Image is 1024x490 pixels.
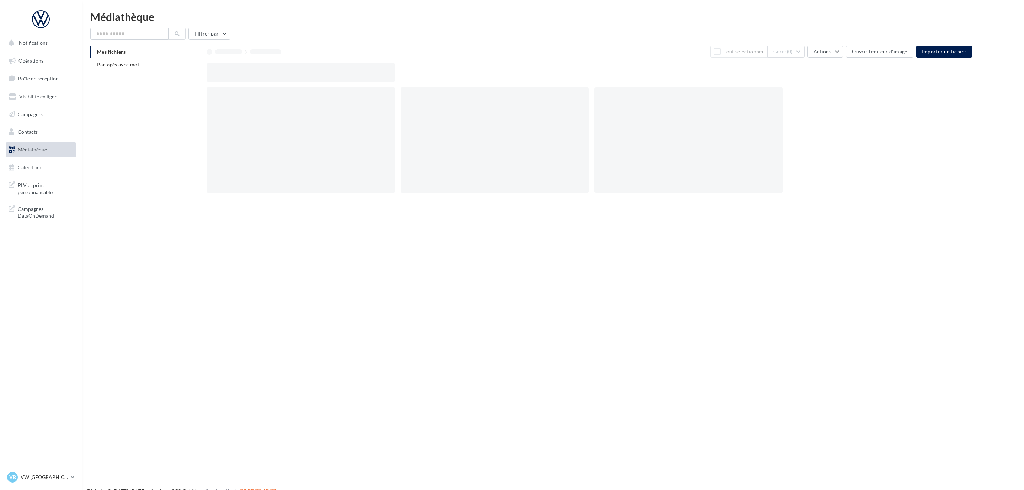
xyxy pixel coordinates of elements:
[807,46,843,58] button: Actions
[19,40,48,46] span: Notifications
[4,201,78,222] a: Campagnes DataOnDemand
[18,164,42,170] span: Calendrier
[4,71,78,86] a: Boîte de réception
[21,474,68,481] p: VW [GEOGRAPHIC_DATA]
[18,180,73,196] span: PLV et print personnalisable
[19,94,57,100] span: Visibilité en ligne
[4,53,78,68] a: Opérations
[922,48,967,54] span: Importer un fichier
[18,75,59,81] span: Boîte de réception
[710,46,767,58] button: Tout sélectionner
[6,470,76,484] a: VB VW [GEOGRAPHIC_DATA]
[97,49,126,55] span: Mes fichiers
[18,129,38,135] span: Contacts
[4,89,78,104] a: Visibilité en ligne
[4,142,78,157] a: Médiathèque
[97,62,139,68] span: Partagés avec moi
[787,49,793,54] span: (0)
[846,46,913,58] button: Ouvrir l'éditeur d'image
[767,46,805,58] button: Gérer(0)
[18,147,47,153] span: Médiathèque
[4,160,78,175] a: Calendrier
[4,177,78,198] a: PLV et print personnalisable
[90,11,1015,22] div: Médiathèque
[916,46,972,58] button: Importer un fichier
[9,474,16,481] span: VB
[814,48,831,54] span: Actions
[18,111,43,117] span: Campagnes
[18,204,73,219] span: Campagnes DataOnDemand
[18,58,43,64] span: Opérations
[4,36,75,50] button: Notifications
[4,107,78,122] a: Campagnes
[4,124,78,139] a: Contacts
[188,28,230,40] button: Filtrer par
